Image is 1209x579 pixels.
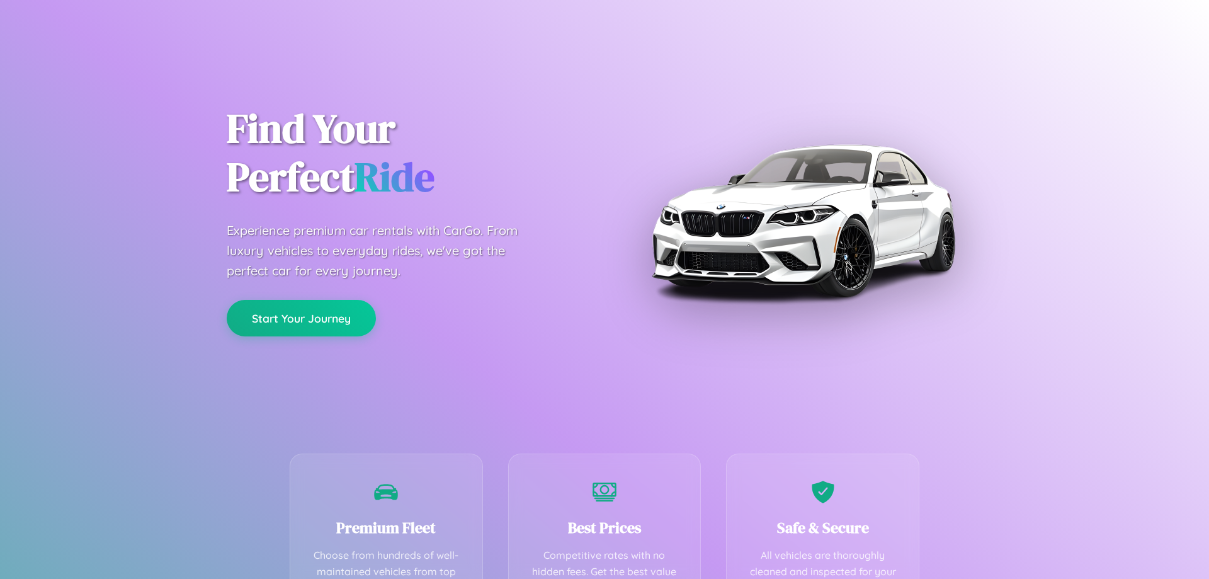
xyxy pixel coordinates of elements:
[309,517,463,538] h3: Premium Fleet
[645,63,960,378] img: Premium BMW car rental vehicle
[355,149,434,204] span: Ride
[227,105,586,202] h1: Find Your Perfect
[227,221,542,281] p: Experience premium car rentals with CarGo. From luxury vehicles to everyday rides, we've got the ...
[528,517,682,538] h3: Best Prices
[746,517,900,538] h3: Safe & Secure
[227,300,376,336] button: Start Your Journey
